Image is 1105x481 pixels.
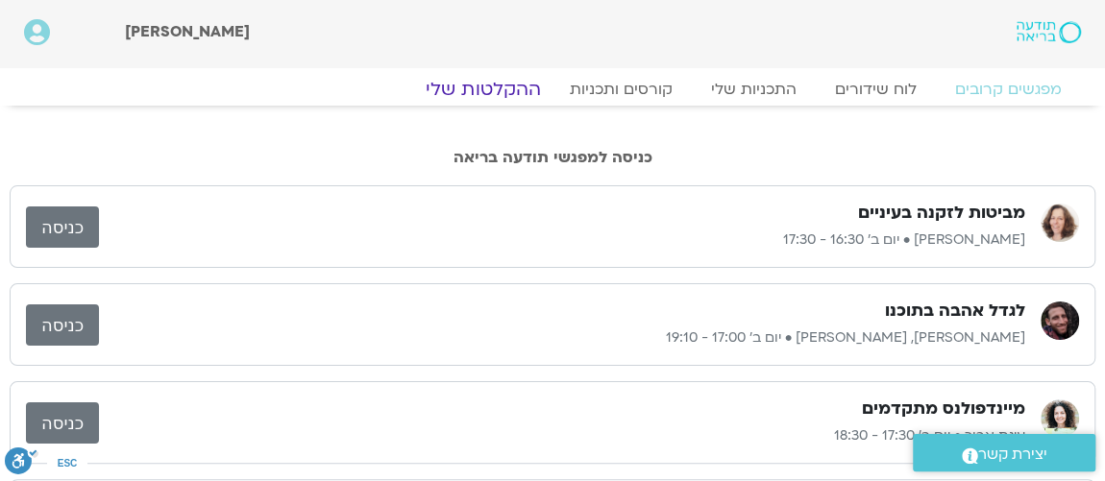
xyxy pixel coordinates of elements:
a: התכניות שלי [692,80,816,99]
a: קורסים ותכניות [551,80,692,99]
a: יצירת קשר [913,434,1095,471]
h2: כניסה למפגשי תודעה בריאה [10,149,1095,166]
a: מפגשים קרובים [936,80,1081,99]
a: לוח שידורים [816,80,936,99]
h3: לגדל אהבה בתוכנו [885,300,1025,323]
span: יצירת קשר [978,442,1047,468]
h3: מביטות לזקנה בעיניים [858,202,1025,225]
p: [PERSON_NAME], [PERSON_NAME] • יום ב׳ 17:00 - 19:10 [99,326,1025,349]
a: כניסה [26,402,99,444]
span: [PERSON_NAME] [125,21,250,42]
h3: מיינדפולנס מתקדמים [862,397,1025,421]
img: נעמה כהן [1041,204,1079,242]
a: כניסה [26,206,99,248]
img: עינת ארוך [1041,399,1079,438]
nav: Menu [24,80,1081,99]
p: עינת ארוך • יום ב׳ 17:30 - 18:30 [99,424,1025,447]
p: [PERSON_NAME] • יום ב׳ 16:30 - 17:30 [99,228,1025,252]
a: כניסה [26,304,99,346]
a: ההקלטות שלי [403,78,564,101]
img: סנדיה בר קמה, בן קמינסקי [1041,301,1079,340]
